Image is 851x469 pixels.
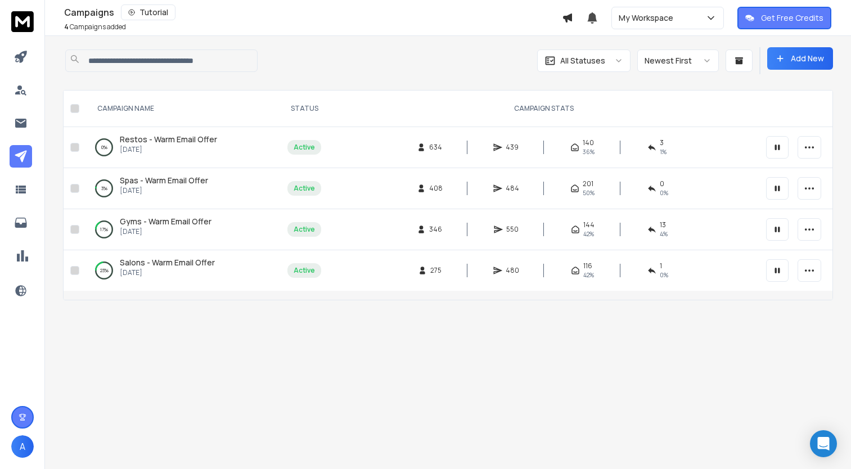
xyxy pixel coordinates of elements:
[84,168,281,209] td: 3%Spas - Warm Email Offer[DATE]
[84,250,281,291] td: 23%Salons - Warm Email Offer[DATE]
[101,142,107,153] p: 0 %
[429,225,442,234] span: 346
[100,265,109,276] p: 23 %
[619,12,678,24] p: My Workspace
[637,49,719,72] button: Newest First
[101,183,107,194] p: 3 %
[120,145,217,154] p: [DATE]
[506,266,519,275] span: 480
[583,270,594,279] span: 42 %
[767,47,833,70] button: Add New
[583,188,595,197] span: 50 %
[430,266,442,275] span: 275
[120,216,211,227] a: Gyms - Warm Email Offer
[11,435,34,458] button: A
[120,257,215,268] a: Salons - Warm Email Offer
[506,184,519,193] span: 484
[120,134,217,145] a: Restos - Warm Email Offer
[120,186,208,195] p: [DATE]
[64,4,562,20] div: Campaigns
[660,220,666,229] span: 13
[64,22,69,31] span: 4
[120,227,211,236] p: [DATE]
[583,220,595,229] span: 144
[294,266,315,275] div: Active
[294,225,315,234] div: Active
[64,22,126,31] p: Campaigns added
[660,229,668,238] span: 4 %
[660,179,664,188] span: 0
[120,175,208,186] a: Spas - Warm Email Offer
[583,261,592,270] span: 116
[84,209,281,250] td: 17%Gyms - Warm Email Offer[DATE]
[737,7,831,29] button: Get Free Credits
[281,91,328,127] th: STATUS
[84,91,281,127] th: CAMPAIGN NAME
[660,138,664,147] span: 3
[761,12,823,24] p: Get Free Credits
[660,188,668,197] span: 0 %
[100,224,108,235] p: 17 %
[120,268,215,277] p: [DATE]
[583,147,595,156] span: 36 %
[506,225,519,234] span: 550
[660,147,667,156] span: 1 %
[660,270,668,279] span: 0 %
[506,143,519,152] span: 439
[810,430,837,457] div: Open Intercom Messenger
[429,143,442,152] span: 634
[583,138,594,147] span: 140
[583,179,593,188] span: 201
[84,127,281,168] td: 0%Restos - Warm Email Offer[DATE]
[583,229,594,238] span: 42 %
[294,184,315,193] div: Active
[660,261,662,270] span: 1
[121,4,175,20] button: Tutorial
[328,91,759,127] th: CAMPAIGN STATS
[294,143,315,152] div: Active
[560,55,605,66] p: All Statuses
[429,184,443,193] span: 408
